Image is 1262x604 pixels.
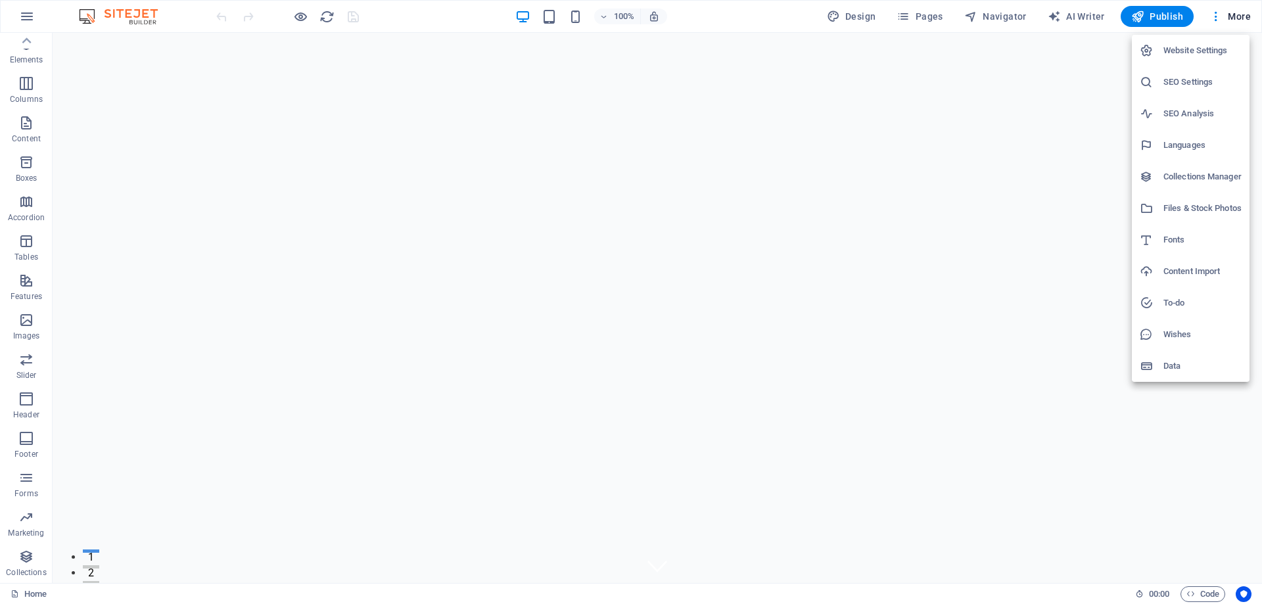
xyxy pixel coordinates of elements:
[1163,295,1242,311] h6: To-do
[1163,200,1242,216] h6: Files & Stock Photos
[1163,169,1242,185] h6: Collections Manager
[1163,264,1242,279] h6: Content Import
[30,517,47,520] button: 1
[1163,74,1242,90] h6: SEO Settings
[1163,327,1242,342] h6: Wishes
[1163,358,1242,374] h6: Data
[1163,106,1242,122] h6: SEO Analysis
[1163,232,1242,248] h6: Fonts
[30,548,47,551] button: 3
[1163,43,1242,58] h6: Website Settings
[1163,137,1242,153] h6: Languages
[30,532,47,536] button: 2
